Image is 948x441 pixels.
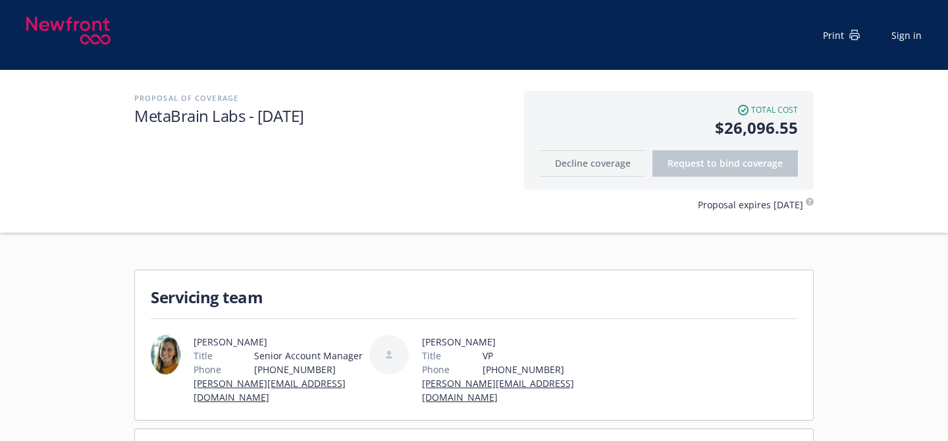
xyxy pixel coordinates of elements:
span: Decline coverage [555,157,631,169]
span: [PERSON_NAME] [422,335,583,349]
span: Proposal expires [DATE] [698,198,803,212]
span: VP [483,349,583,363]
span: $26,096.55 [540,116,798,140]
span: [PERSON_NAME] [194,335,364,349]
span: Request to bind [668,157,783,169]
span: coverage [743,157,783,169]
span: Phone [194,363,221,376]
div: Print [823,28,860,42]
h1: Servicing team [151,286,797,308]
a: [PERSON_NAME][EMAIL_ADDRESS][DOMAIN_NAME] [422,377,574,403]
img: employee photo [151,335,180,374]
a: Sign in [891,28,922,42]
span: Title [194,349,213,363]
button: Request to bindcoverage [652,150,798,177]
span: Title [422,349,441,363]
span: Total cost [751,104,798,116]
span: [PHONE_NUMBER] [254,363,364,376]
a: [PERSON_NAME][EMAIL_ADDRESS][DOMAIN_NAME] [194,377,346,403]
button: Decline coverage [540,150,646,177]
h2: Proposal of coverage [134,91,511,105]
h1: MetaBrain Labs - [DATE] [134,105,511,127]
span: [PHONE_NUMBER] [483,363,583,376]
span: Phone [422,363,450,376]
span: Senior Account Manager [254,349,364,363]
